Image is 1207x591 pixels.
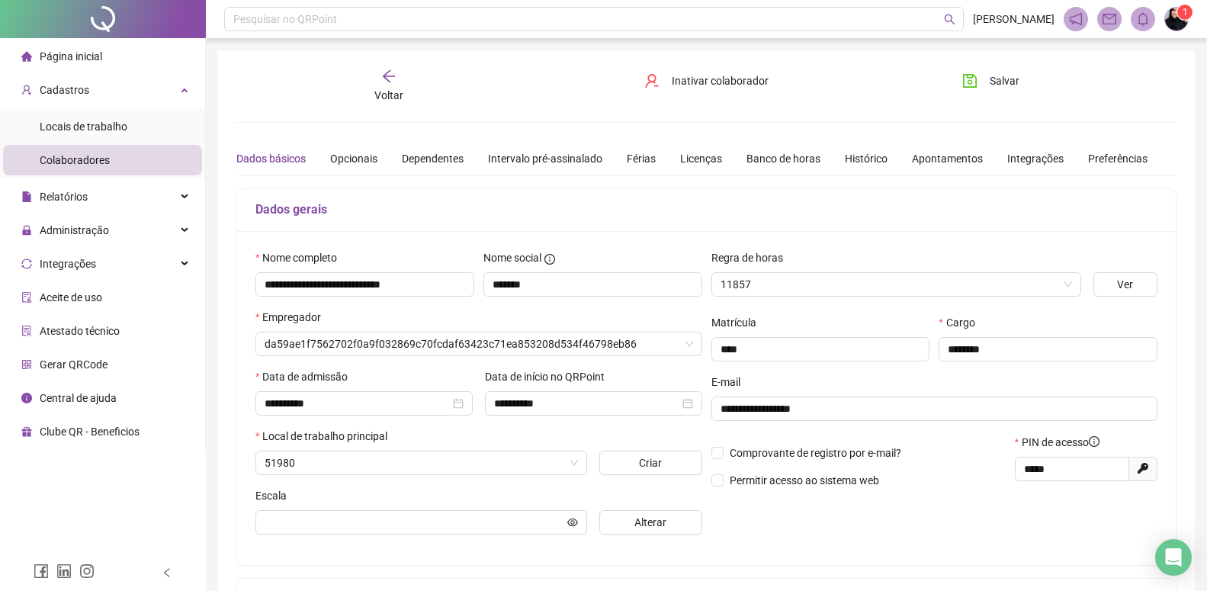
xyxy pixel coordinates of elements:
[721,273,1072,296] span: 11857
[672,72,769,89] span: Inativar colaborador
[730,447,901,459] span: Comprovante de registro por e-mail?
[381,69,396,84] span: arrow-left
[1069,12,1083,26] span: notification
[711,314,766,331] label: Matrícula
[21,426,32,437] span: gift
[845,150,888,167] div: Histórico
[633,69,780,93] button: Inativar colaborador
[40,191,88,203] span: Relatórios
[255,368,358,385] label: Data de admissão
[265,451,578,474] span: 51980
[21,191,32,202] span: file
[644,73,660,88] span: user-delete
[962,73,977,88] span: save
[1165,8,1188,31] img: 73420
[711,249,793,266] label: Regra de horas
[402,150,464,167] div: Dependentes
[1183,7,1188,18] span: 1
[40,358,108,371] span: Gerar QRCode
[951,69,1031,93] button: Salvar
[40,392,117,404] span: Central de ajuda
[1088,150,1148,167] div: Preferências
[265,332,693,355] span: da59ae1f7562702f0a9f032869c70fcdaf63423c71ea853208d534f46798eb86
[1155,539,1192,576] div: Open Intercom Messenger
[730,474,879,487] span: Permitir acesso ao sistema web
[1117,276,1133,293] span: Ver
[40,258,96,270] span: Integrações
[1136,12,1150,26] span: bell
[483,249,541,266] span: Nome social
[488,150,602,167] div: Intervalo pré-assinalado
[236,150,306,167] div: Dados básicos
[21,359,32,370] span: qrcode
[746,150,820,167] div: Banco de horas
[40,224,109,236] span: Administração
[599,451,701,475] button: Criar
[485,368,615,385] label: Data de início no QRPoint
[255,249,347,266] label: Nome completo
[40,50,102,63] span: Página inicial
[21,259,32,269] span: sync
[330,150,377,167] div: Opcionais
[40,291,102,304] span: Aceite de uso
[56,564,72,579] span: linkedin
[255,309,331,326] label: Empregador
[162,567,172,578] span: left
[21,326,32,336] span: solution
[21,51,32,62] span: home
[1177,5,1193,20] sup: Atualize o seu contato no menu Meus Dados
[1007,150,1064,167] div: Integrações
[599,510,701,535] button: Alterar
[939,314,984,331] label: Cargo
[21,292,32,303] span: audit
[374,89,403,101] span: Voltar
[255,428,397,445] label: Local de trabalho principal
[40,120,127,133] span: Locais de trabalho
[1022,434,1099,451] span: PIN de acesso
[1089,436,1099,447] span: info-circle
[34,564,49,579] span: facebook
[627,150,656,167] div: Férias
[634,514,666,531] span: Alterar
[21,85,32,95] span: user-add
[255,487,297,504] label: Escala
[40,154,110,166] span: Colaboradores
[567,517,578,528] span: eye
[912,150,983,167] div: Apontamentos
[40,426,140,438] span: Clube QR - Beneficios
[990,72,1019,89] span: Salvar
[639,454,662,471] span: Criar
[711,374,750,390] label: E-mail
[255,201,1157,219] h5: Dados gerais
[1093,272,1157,297] button: Ver
[944,14,955,25] span: search
[40,84,89,96] span: Cadastros
[79,564,95,579] span: instagram
[21,225,32,236] span: lock
[680,150,722,167] div: Licenças
[1103,12,1116,26] span: mail
[40,325,120,337] span: Atestado técnico
[21,393,32,403] span: info-circle
[544,254,555,265] span: info-circle
[973,11,1055,27] span: [PERSON_NAME]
